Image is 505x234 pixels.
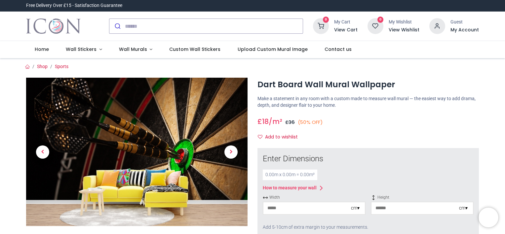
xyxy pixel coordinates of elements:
span: £ [257,117,269,126]
a: Next [214,100,248,204]
span: Height [371,195,474,200]
span: /m² [269,117,282,126]
span: Width [263,195,366,200]
iframe: Customer reviews powered by Trustpilot [340,2,479,9]
div: How to measure your wall [263,185,317,191]
div: My Wishlist [389,19,419,25]
i: Add to wishlist [258,135,262,139]
span: Wall Murals [119,46,147,53]
a: Wall Stickers [57,41,110,58]
img: Icon Wall Stickers [26,17,81,35]
a: Sports [55,64,68,69]
img: Dart Board Wall Mural Wallpaper [26,78,248,226]
button: Submit [109,19,125,33]
span: Custom Wall Stickers [169,46,220,53]
span: Upload Custom Mural Image [238,46,308,53]
span: Home [35,46,49,53]
a: View Wishlist [389,27,419,33]
span: Wall Stickers [66,46,97,53]
span: 18 [262,117,269,126]
div: cm ▾ [459,205,468,212]
div: My Cart [334,19,358,25]
h1: Dart Board Wall Mural Wallpaper [257,79,479,90]
a: My Account [450,27,479,33]
span: Next [224,145,238,159]
div: cm ▾ [351,205,360,212]
button: Add to wishlistAdd to wishlist [257,132,303,143]
span: 36 [289,119,295,126]
div: Free Delivery Over £15 - Satisfaction Guarantee [26,2,122,9]
sup: 0 [377,17,384,23]
div: Enter Dimensions [263,153,474,165]
a: Wall Murals [110,41,161,58]
p: Make a statement in any room with a custom made to measure wall mural — the easiest way to add dr... [257,96,479,108]
a: 0 [313,23,329,28]
sup: 0 [323,17,329,23]
span: Contact us [325,46,352,53]
a: Shop [37,64,48,69]
span: £ [285,119,295,126]
a: View Cart [334,27,358,33]
a: 0 [368,23,383,28]
small: (50% OFF) [298,119,323,126]
a: Previous [26,100,59,204]
iframe: Brevo live chat [479,208,498,227]
a: Logo of Icon Wall Stickers [26,17,81,35]
div: 0.00 m x 0.00 m = 0.00 m² [263,170,317,180]
span: Previous [36,145,49,159]
div: Guest [450,19,479,25]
